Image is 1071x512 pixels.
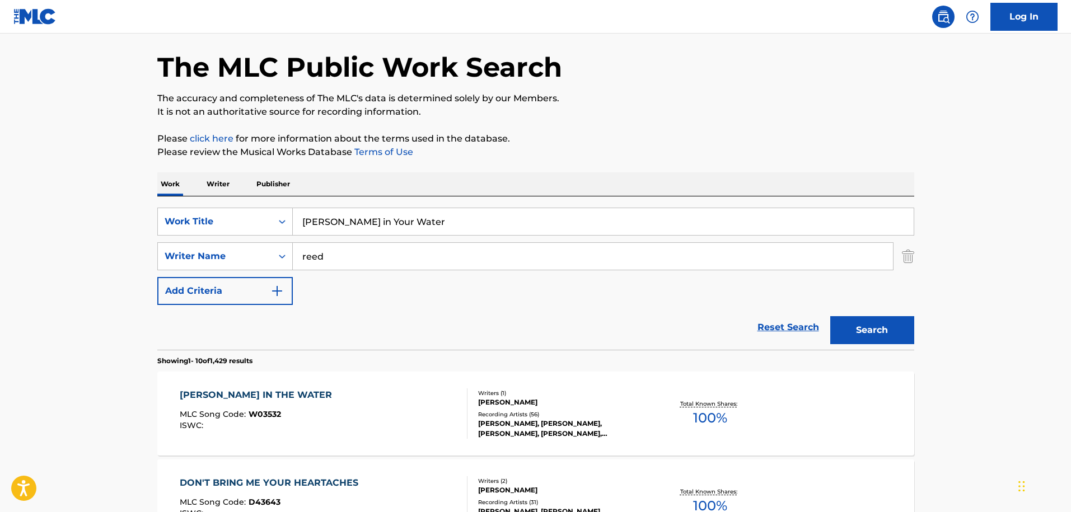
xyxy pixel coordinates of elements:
[157,208,914,350] form: Search Form
[157,356,252,366] p: Showing 1 - 10 of 1,429 results
[752,315,825,340] a: Reset Search
[990,3,1058,31] a: Log In
[157,50,562,84] h1: The MLC Public Work Search
[680,400,740,408] p: Total Known Shares:
[937,10,950,24] img: search
[1015,458,1071,512] iframe: Chat Widget
[180,476,364,490] div: DON'T BRING ME YOUR HEARTACHES
[249,409,281,419] span: W03532
[478,419,647,439] div: [PERSON_NAME], [PERSON_NAME], [PERSON_NAME], [PERSON_NAME], [PERSON_NAME], [PERSON_NAME]
[157,172,183,196] p: Work
[478,498,647,506] div: Recording Artists ( 31 )
[352,147,413,157] a: Terms of Use
[966,10,979,24] img: help
[830,316,914,344] button: Search
[478,397,647,407] div: [PERSON_NAME]
[693,408,727,428] span: 100 %
[180,420,206,430] span: ISWC :
[253,172,293,196] p: Publisher
[1018,469,1025,503] div: Drag
[165,250,265,263] div: Writer Name
[478,477,647,485] div: Writers ( 2 )
[478,485,647,495] div: [PERSON_NAME]
[157,132,914,145] p: Please for more information about the terms used in the database.
[157,372,914,455] a: [PERSON_NAME] IN THE WATERMLC Song Code:W03532ISWC:Writers (1)[PERSON_NAME]Recording Artists (56)...
[157,105,914,119] p: It is not an authoritative source for recording information.
[478,410,647,419] div: Recording Artists ( 56 )
[165,215,265,228] div: Work Title
[680,487,740,496] p: Total Known Shares:
[902,242,914,270] img: Delete Criterion
[961,6,984,28] div: Help
[249,497,280,507] span: D43643
[157,92,914,105] p: The accuracy and completeness of The MLC's data is determined solely by our Members.
[190,133,233,144] a: click here
[157,145,914,159] p: Please review the Musical Works Database
[478,389,647,397] div: Writers ( 1 )
[157,277,293,305] button: Add Criteria
[932,6,955,28] a: Public Search
[203,172,233,196] p: Writer
[180,388,338,402] div: [PERSON_NAME] IN THE WATER
[270,284,284,298] img: 9d2ae6d4665cec9f34b9.svg
[180,409,249,419] span: MLC Song Code :
[13,8,57,25] img: MLC Logo
[180,497,249,507] span: MLC Song Code :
